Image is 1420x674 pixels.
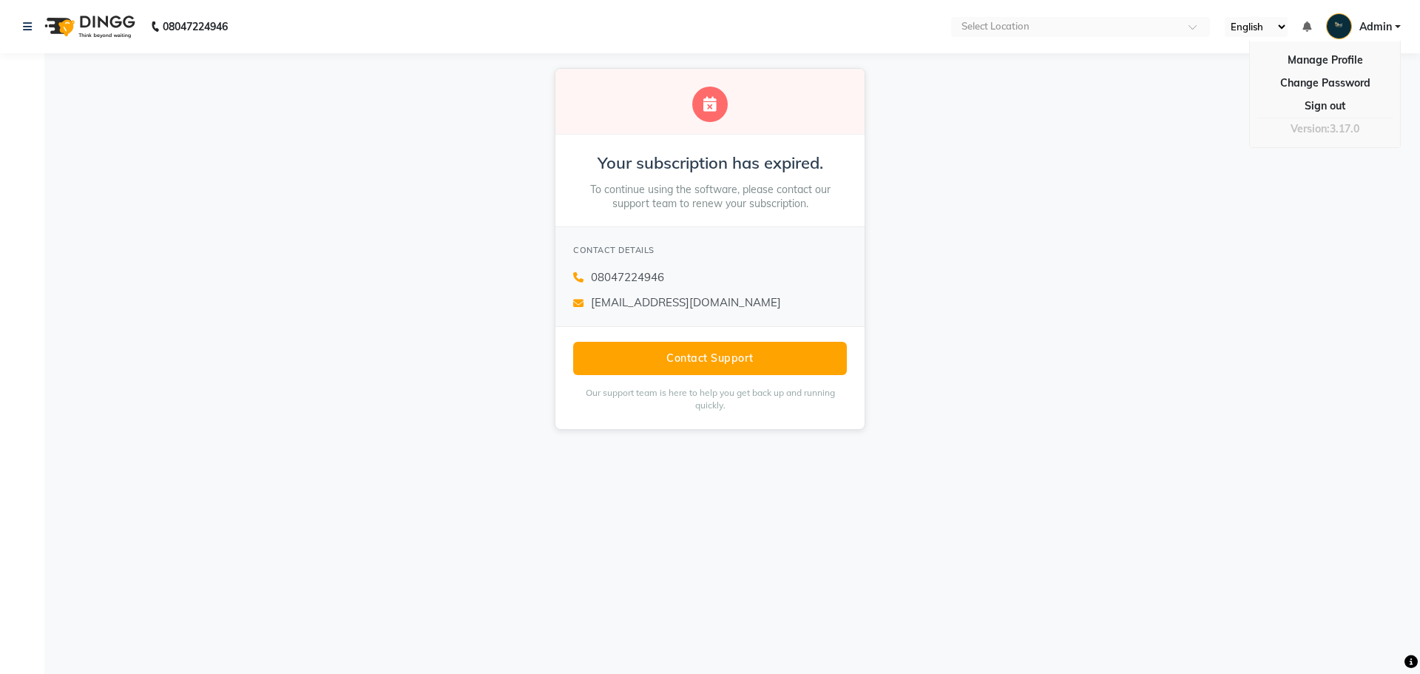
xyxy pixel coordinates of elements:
h2: Your subscription has expired. [573,152,847,174]
a: Sign out [1257,95,1393,118]
span: Admin [1359,19,1392,35]
a: Change Password [1257,72,1393,95]
a: Manage Profile [1257,49,1393,72]
button: Contact Support [573,342,847,375]
span: [EMAIL_ADDRESS][DOMAIN_NAME] [591,294,781,311]
span: CONTACT DETAILS [573,245,655,255]
span: 08047224946 [591,269,664,286]
p: Our support team is here to help you get back up and running quickly. [573,387,847,412]
img: Admin [1326,13,1352,39]
img: logo [38,6,139,47]
div: Select Location [961,19,1029,34]
b: 08047224946 [163,6,228,47]
p: To continue using the software, please contact our support team to renew your subscription. [573,183,847,212]
div: Version:3.17.0 [1257,118,1393,140]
